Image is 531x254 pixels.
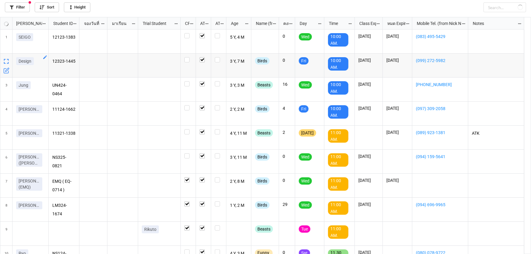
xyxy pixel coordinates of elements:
[5,30,7,53] span: 1
[52,105,76,114] p: 11124-1662
[19,58,31,64] p: Design
[416,57,464,64] a: (099) 272-5982
[358,153,379,159] p: [DATE]
[50,20,73,27] div: Student ID (from [PERSON_NAME] Name)
[12,20,42,27] div: [PERSON_NAME] Name
[416,153,464,160] a: (094) 159-5641
[283,57,291,63] p: 0
[52,177,76,194] p: EMQ ( EQ-0714 )
[230,33,248,42] p: 5 Y, 4 M
[283,129,291,135] p: 2
[144,226,156,232] p: Rikuto
[255,201,270,209] div: Birds
[358,201,379,207] p: [DATE]
[283,105,291,111] p: 4
[328,33,348,47] div: 10:00 AM.
[5,198,7,221] span: 8
[255,129,273,137] div: Beasts
[19,154,40,166] p: [PERSON_NAME] ([PERSON_NAME])
[230,57,248,66] p: 3 Y, 7 M
[35,2,59,12] a: Sort
[5,2,30,12] a: Filter
[19,202,40,208] p: [PERSON_NAME]ปู
[416,81,464,88] a: [PHONE_NUMBER]
[52,129,76,138] p: 11321-1338
[108,20,131,27] div: มาเรียน
[52,153,76,170] p: NS325-0821
[5,78,7,101] span: 3
[227,20,245,27] div: Age
[52,81,76,98] p: UN424-0464
[255,177,270,185] div: Birds
[230,201,248,210] p: 1 Y, 2 M
[299,33,312,40] div: Wed
[19,34,31,40] p: SEIGO
[230,105,248,114] p: 2 Y, 2 M
[212,20,220,27] div: ATK
[283,81,291,87] p: 16
[328,105,348,119] div: 10:00 AM.
[5,102,7,125] span: 4
[299,105,309,113] div: Fri
[0,17,49,30] div: grid
[328,201,348,215] div: 11:00 AM.
[358,81,379,87] p: [DATE]
[328,153,348,167] div: 11:00 AM.
[283,33,291,39] p: 0
[230,177,248,186] p: 2 Y, 8 M
[5,150,7,173] span: 6
[19,130,40,136] p: [PERSON_NAME]
[181,20,190,27] div: CF
[19,82,28,88] p: Jung
[52,201,76,218] p: LM324-1674
[299,57,309,64] div: Fri
[299,153,312,161] div: Wed
[296,20,318,27] div: Day
[5,126,7,149] span: 5
[299,129,316,137] div: [DATE]
[255,153,270,161] div: Birds
[64,2,90,12] a: Height
[5,222,7,245] span: 9
[469,20,517,27] div: Notes
[52,33,76,42] p: 12123-1383
[484,2,526,12] input: Search...
[5,174,7,197] span: 7
[299,225,310,233] div: Tue
[384,20,406,27] div: หมด Expired date (from [PERSON_NAME] Name)
[356,20,376,27] div: Class Expiration
[283,177,291,183] p: 0
[325,20,348,27] div: Time
[255,225,273,233] div: Beasts
[280,20,289,27] div: คงเหลือ (from Nick Name)
[386,177,408,183] p: [DATE]
[299,177,312,185] div: Wed
[358,57,379,63] p: [DATE]
[328,225,348,239] div: 11:00 AM.
[386,33,408,39] p: [DATE]
[416,105,464,112] a: (097) 309-2058
[80,20,101,27] div: จองวันที่
[299,201,312,209] div: Wed
[472,129,521,138] p: ATK
[328,177,348,191] div: 11:00 AM.
[139,20,174,27] div: Trial Student
[416,129,464,136] a: (089) 923-1381
[252,20,272,27] div: Name (from Class)
[255,57,270,64] div: Birds
[358,105,379,111] p: [DATE]
[19,178,40,190] p: [PERSON_NAME] (EMQ)
[52,57,76,66] p: 12323-1445
[416,33,464,40] a: (083) 495-5429
[413,20,461,27] div: Mobile Tel. (from Nick Name)
[283,201,291,207] p: 29
[230,81,248,90] p: 3 Y, 3 M
[328,57,348,71] div: 10:00 AM.
[255,81,273,89] div: Beasts
[328,81,348,95] div: 10:00 AM.
[230,153,248,162] p: 3 Y, 11 M
[19,106,40,112] p: [PERSON_NAME]
[386,129,408,135] p: [DATE]
[299,81,312,89] div: Wed
[255,105,270,113] div: Birds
